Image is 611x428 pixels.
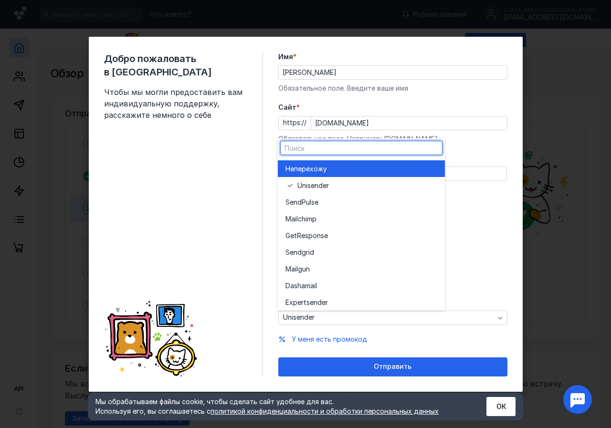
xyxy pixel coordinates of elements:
[278,244,445,261] button: Sendgrid
[278,84,507,93] div: Обязательное поле. Введите ваше имя
[278,158,445,311] div: grid
[283,313,315,322] span: Unisender
[278,277,445,294] button: Dashamail
[278,210,445,227] button: Mailchimp
[278,52,293,62] span: Имя
[316,281,317,291] span: l
[290,231,328,240] span: etResponse
[285,248,308,257] span: Sendgr
[278,177,445,194] button: Unisender
[278,261,445,277] button: Mailgun
[278,311,507,325] button: Unisender
[292,334,367,344] button: У меня есть промокод
[315,198,318,207] span: e
[297,181,327,190] span: Unisende
[278,294,445,311] button: Expertsender
[486,397,516,416] button: ОК
[298,264,310,274] span: gun
[278,134,507,144] div: Обязательное поле. Например: [DOMAIN_NAME]
[278,103,296,112] span: Cайт
[285,164,294,174] span: Не
[285,298,293,307] span: Ex
[278,357,507,376] button: Отправить
[278,227,445,244] button: GetResponse
[293,298,328,307] span: pertsender
[285,214,312,224] span: Mailchim
[278,194,445,210] button: SendPulse
[285,231,290,240] span: G
[285,281,316,291] span: Dashamai
[104,86,247,121] span: Чтобы мы могли предоставить вам индивидуальную поддержку, расскажите немного о себе
[294,164,327,174] span: перехожу
[104,52,247,79] span: Добро пожаловать в [GEOGRAPHIC_DATA]
[211,407,439,415] a: политикой конфиденциальности и обработки персональных данных
[292,335,367,343] span: У меня есть промокод
[312,214,316,224] span: p
[281,141,442,155] input: Поиск
[285,264,298,274] span: Mail
[374,363,411,371] span: Отправить
[327,181,329,190] span: r
[278,160,445,177] button: Неперехожу
[95,397,463,416] div: Мы обрабатываем файлы cookie, чтобы сделать сайт удобнее для вас. Используя его, вы соглашаетесь c
[285,198,315,207] span: SendPuls
[308,248,314,257] span: id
